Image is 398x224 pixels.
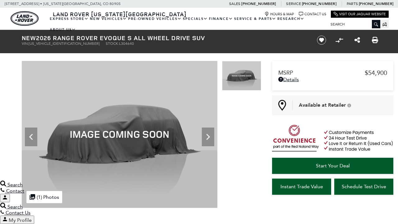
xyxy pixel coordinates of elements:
a: Pre-Owned Vehicles [127,13,182,24]
h1: 2026 Range Rover Evoque S All Wheel Drive SUV [22,35,306,41]
img: New 2026 Fuji White LAND ROVER S image 1 [22,61,217,208]
nav: Main Navigation [49,13,326,35]
a: About Us [49,24,76,35]
button: Save vehicle [315,35,328,45]
a: Start Your Deal [272,158,393,174]
a: MSRP $54,900 [278,69,387,77]
a: Contact Us [299,12,326,16]
span: My Profile [9,217,32,223]
span: Contact [6,188,24,194]
a: [PHONE_NUMBER] [359,1,393,6]
a: Finance [208,13,234,24]
span: MSRP [278,69,365,76]
span: Sales [229,2,240,6]
a: Print this New 2026 Range Rover Evoque S All Wheel Drive SUV [372,36,378,44]
span: Search [7,204,23,210]
a: Instant Trade Value [272,179,331,195]
span: Land Rover [US_STATE][GEOGRAPHIC_DATA] [53,10,187,18]
span: Stock: [106,41,119,46]
a: Schedule Test Drive [334,179,393,195]
span: VIN: [22,41,29,46]
a: New Vehicles [89,13,127,24]
img: Land Rover [11,11,39,26]
span: $54,900 [365,69,387,77]
span: Service [286,2,301,6]
span: Available at Retailer [299,102,346,109]
input: Search [326,21,380,28]
a: [PHONE_NUMBER] [302,1,336,6]
a: Visit Our Jaguar Website [334,12,386,16]
a: Details [278,77,387,82]
a: Hours & Map [265,12,294,16]
a: land-rover [11,11,39,26]
div: Vehicle is in stock and ready for immediate delivery. Due to demand, availability is subject to c... [347,103,351,107]
a: EXPRESS STORE [49,13,89,24]
span: Contact Us [6,210,30,216]
button: Compare vehicle [335,35,344,45]
span: Parts [347,2,358,6]
img: New 2026 Fuji White LAND ROVER S image 1 [222,61,261,91]
a: Share this New 2026 Range Rover Evoque S All Wheel Drive SUV [354,36,360,44]
strong: New [22,34,36,42]
a: [PHONE_NUMBER] [241,1,276,6]
a: Land Rover [US_STATE][GEOGRAPHIC_DATA] [49,10,190,18]
span: Start Your Deal [316,163,350,169]
span: L304640 [119,41,134,46]
span: Search [7,182,23,188]
a: Specials [182,13,208,24]
img: Map Pin Icon [278,100,286,111]
a: Service & Parts [234,13,277,24]
span: [US_VEHICLE_IDENTIFICATION_NUMBER] [29,41,99,46]
a: [STREET_ADDRESS] • [US_STATE][GEOGRAPHIC_DATA], CO 80905 [5,2,121,6]
a: Research [277,13,305,24]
